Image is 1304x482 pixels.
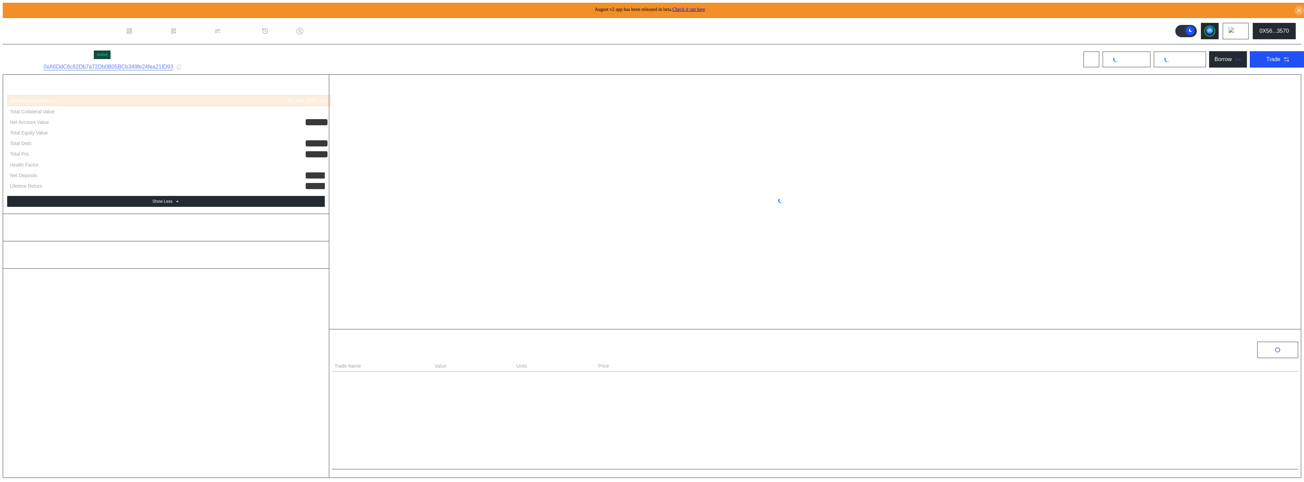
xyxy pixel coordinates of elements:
[1223,23,1249,39] button: chain logo
[224,28,253,34] div: Permissions
[44,64,173,70] a: 0xA6DdC6c82Db7a72Db0B05BCb349fe24fea21fD93
[789,197,852,203] div: Loading timeseries data...
[7,196,325,207] button: Show Less
[258,18,292,44] a: History
[1102,51,1151,68] button: pendingDeposit
[435,363,447,370] span: Value
[306,28,347,34] div: Discount Factors
[1215,56,1232,62] div: Borrow
[796,377,834,383] div: No OTC Options
[10,140,31,146] div: Total Debt
[598,363,609,370] span: Price
[10,119,49,125] div: Net Account Value
[1164,57,1170,62] img: pending
[135,28,162,34] div: Dashboard
[97,52,108,57] div: Active
[1260,28,1289,34] div: 0X56...3570
[304,162,327,168] div: Infinity
[10,151,30,157] div: Total PnL
[778,198,784,203] img: pending
[10,162,39,168] div: Health Factor
[1229,27,1236,35] img: chain logo
[10,172,37,179] div: Net Deposits
[8,48,91,61] div: cUSDO Strategist 1
[7,221,325,234] div: Account Balance
[595,7,705,12] span: August v2 app has been released in beta.
[1266,56,1280,62] div: Trade
[7,248,325,261] div: Aggregate Debt
[1253,23,1296,39] button: 0X56...3570
[1209,51,1247,68] button: Borrow
[1173,56,1196,62] span: Withdraw
[10,109,55,115] div: Total Collateral Value
[335,363,361,370] span: Trade Name
[287,130,327,136] div: 12,431,878.703
[122,18,166,44] a: Dashboard
[8,65,41,70] div: Subaccount ID:
[10,98,57,104] div: Total Account Balance
[287,98,328,104] div: 12,431,878.703
[271,28,288,34] div: History
[180,28,206,34] div: Loan Book
[7,82,325,95] div: Account Summary
[672,7,705,12] a: Check it out here
[10,130,48,136] div: Total Equity Value
[1121,56,1140,62] span: Deposit
[10,183,42,189] div: Lifetime Return
[292,18,351,44] a: Discount Factors
[517,363,527,370] span: Units
[210,18,258,44] a: Permissions
[1154,51,1206,68] button: pendingWithdraw
[153,199,173,204] div: Show Less
[166,18,210,44] a: Loan Book
[335,346,379,354] div: OTC Positions
[287,109,327,115] div: 12,431,878.703
[1113,57,1119,62] img: pending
